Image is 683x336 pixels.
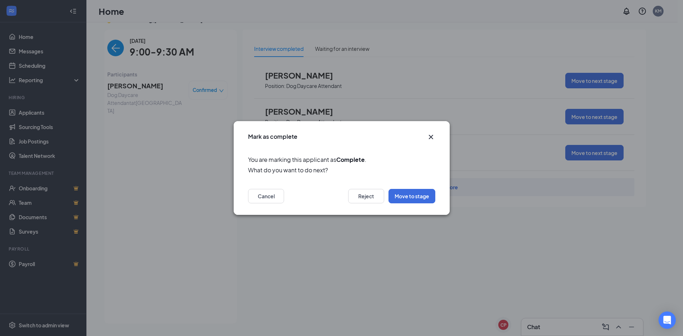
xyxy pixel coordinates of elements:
svg: Cross [427,133,435,141]
button: Move to stage [388,189,435,203]
button: Reject [348,189,384,203]
h3: Mark as complete [248,133,297,141]
button: Close [427,133,435,141]
span: You are marking this applicant as . [248,155,435,164]
button: Cancel [248,189,284,203]
b: Complete [336,156,365,163]
span: What do you want to do next? [248,165,435,174]
div: Open Intercom Messenger [659,311,676,329]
